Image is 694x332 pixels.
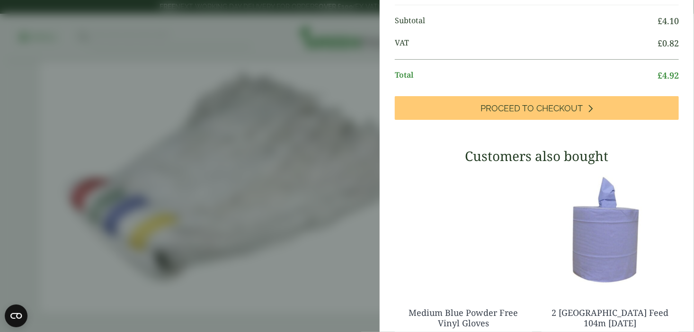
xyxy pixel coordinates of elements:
span: Proceed to Checkout [481,103,583,114]
span: £ [658,70,662,81]
span: £ [658,15,662,27]
a: Medium Blue Powder Free Vinyl Gloves [409,307,518,329]
span: Subtotal [395,15,658,27]
img: 3630017-2-Ply-Blue-Centre-Feed-104m [542,170,679,289]
a: Proceed to Checkout [395,96,679,120]
span: Total [395,69,658,82]
span: £ [658,37,662,49]
a: 2 [GEOGRAPHIC_DATA] Feed 104m [DATE] [552,307,669,329]
bdi: 4.10 [658,15,679,27]
h3: Customers also bought [395,148,679,164]
bdi: 0.82 [658,37,679,49]
button: Open CMP widget [5,305,27,327]
span: VAT [395,37,658,50]
bdi: 4.92 [658,70,679,81]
